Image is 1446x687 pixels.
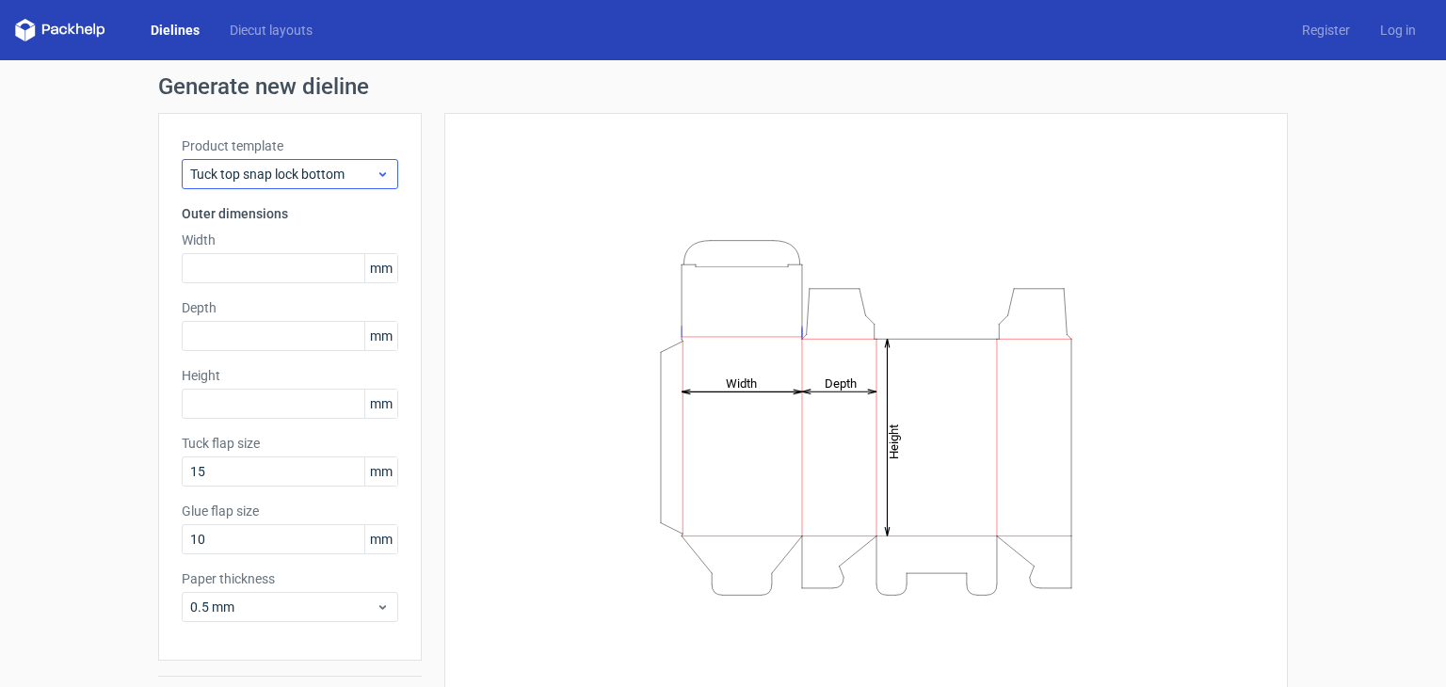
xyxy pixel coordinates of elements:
[364,322,397,350] span: mm
[182,502,398,520] label: Glue flap size
[182,366,398,385] label: Height
[364,457,397,486] span: mm
[190,598,376,616] span: 0.5 mm
[364,254,397,282] span: mm
[182,569,398,588] label: Paper thickness
[182,136,398,155] label: Product template
[364,525,397,553] span: mm
[215,21,328,40] a: Diecut layouts
[887,423,901,458] tspan: Height
[182,204,398,223] h3: Outer dimensions
[1365,21,1431,40] a: Log in
[182,298,398,317] label: Depth
[726,375,757,390] tspan: Width
[136,21,215,40] a: Dielines
[190,165,376,184] span: Tuck top snap lock bottom
[825,375,857,390] tspan: Depth
[182,434,398,453] label: Tuck flap size
[158,75,1288,98] h1: Generate new dieline
[182,231,398,249] label: Width
[364,390,397,418] span: mm
[1287,21,1365,40] a: Register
